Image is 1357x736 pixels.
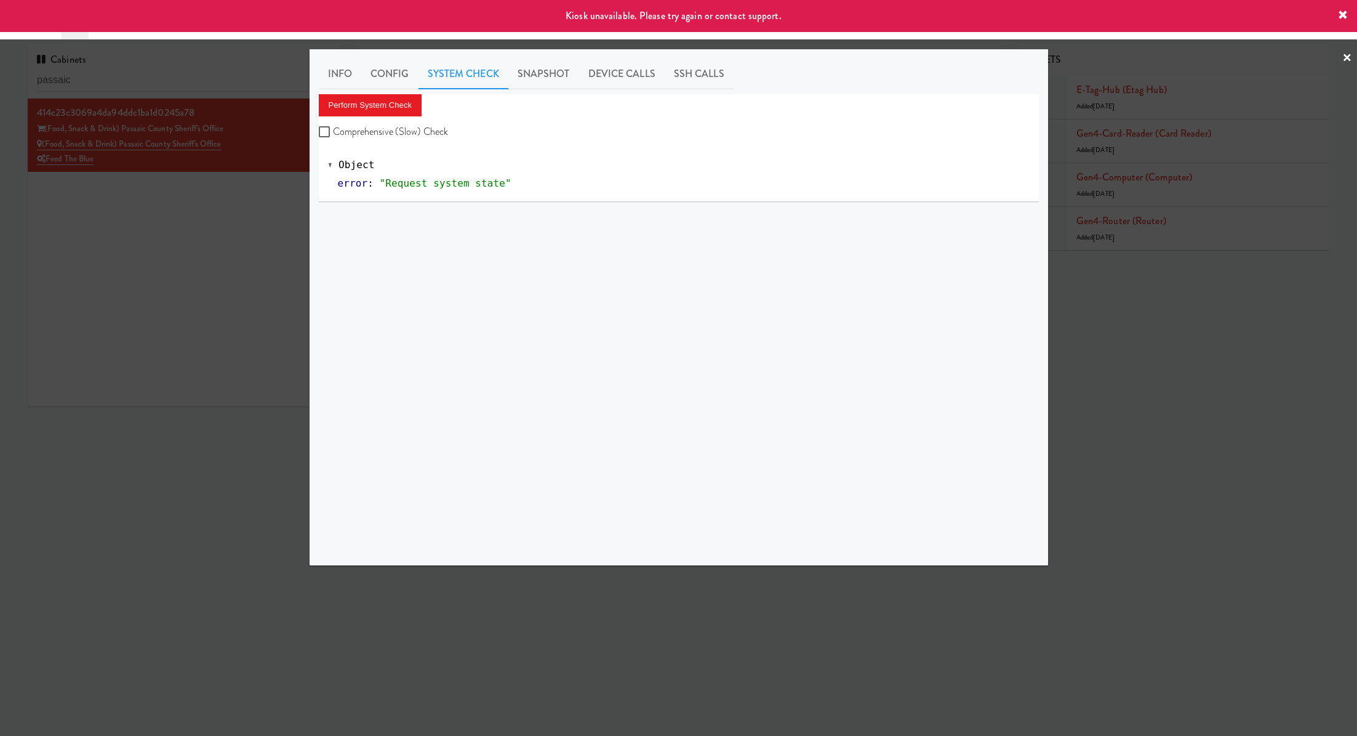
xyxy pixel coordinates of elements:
span: : [367,177,374,189]
a: SSH Calls [665,59,734,89]
a: Snapshot [508,59,579,89]
a: Device Calls [579,59,665,89]
span: Kiosk unavailable. Please try again or contact support. [566,9,782,23]
input: Comprehensive (Slow) Check [319,127,333,137]
a: Info [319,59,361,89]
a: × [1342,39,1352,78]
label: Comprehensive (Slow) Check [319,123,449,141]
a: Config [361,59,418,89]
span: "Request system state" [380,177,511,189]
span: Object [338,159,374,171]
button: Perform System Check [319,94,422,116]
a: System Check [418,59,508,89]
span: error [338,177,368,189]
